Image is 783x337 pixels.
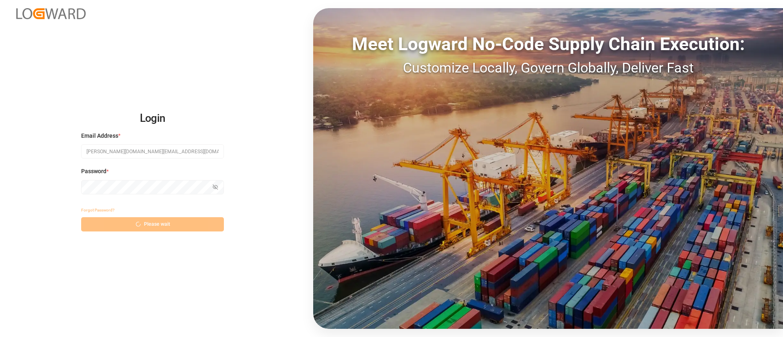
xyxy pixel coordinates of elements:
[81,167,106,176] span: Password
[16,8,86,19] img: Logward_new_orange.png
[81,106,224,132] h2: Login
[313,31,783,57] div: Meet Logward No-Code Supply Chain Execution:
[313,57,783,78] div: Customize Locally, Govern Globally, Deliver Fast
[81,132,118,140] span: Email Address
[81,144,224,159] input: Enter your email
